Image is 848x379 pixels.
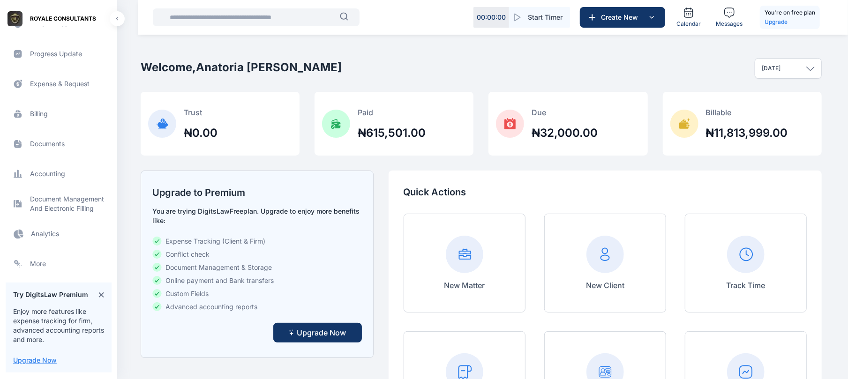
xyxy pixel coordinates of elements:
[13,290,88,299] h4: Try DigitsLaw Premium
[532,107,598,118] p: Due
[6,43,112,65] a: progress update
[165,289,209,298] span: Custom Fields
[444,280,485,291] p: New Matter
[706,107,788,118] p: Billable
[580,7,665,28] button: Create New
[297,327,346,338] span: Upgrade Now
[706,126,788,141] h2: ₦11,813,999.00
[165,302,257,312] span: Advanced accounting reports
[712,3,746,31] a: Messages
[404,186,807,199] p: Quick Actions
[532,126,598,141] h2: ₦32,000.00
[6,253,112,275] a: more
[152,186,362,199] h2: Upgrade to Premium
[765,8,815,17] h5: You're on free plan
[528,13,563,22] span: Start Timer
[13,307,104,344] p: Enjoy more features like expense tracking for firm, advanced accounting reports and more.
[6,133,112,155] a: documents
[716,20,743,28] span: Messages
[141,60,342,75] h2: Welcome, Anatoria [PERSON_NAME]
[673,3,705,31] a: Calendar
[586,280,624,291] p: New Client
[597,13,646,22] span: Create New
[184,126,218,141] h2: ₦0.00
[358,107,426,118] p: Paid
[30,14,96,23] span: ROYALE CONSULTANTS
[6,73,112,95] a: expense & request
[726,280,765,291] p: Track Time
[6,103,112,125] a: billing
[477,13,506,22] p: 00 : 00 : 00
[676,20,701,28] span: Calendar
[765,17,815,27] a: Upgrade
[762,65,780,72] p: [DATE]
[165,276,274,285] span: Online payment and Bank transfers
[13,356,57,364] a: Upgrade Now
[13,356,57,365] button: Upgrade Now
[273,323,362,342] button: Upgrade Now
[509,7,570,28] button: Start Timer
[184,107,218,118] p: Trust
[6,223,112,245] a: Analytics
[165,250,210,259] span: Conflict check
[165,237,265,246] span: Expense Tracking (Client & Firm)
[152,207,362,225] p: You are trying DigitsLaw Free plan. Upgrade to enjoy more benefits like:
[6,163,112,185] a: accounting
[165,263,272,272] span: Document Management & Storage
[6,193,112,215] a: Document Management And Electronic Filling
[358,126,426,141] h2: ₦615,501.00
